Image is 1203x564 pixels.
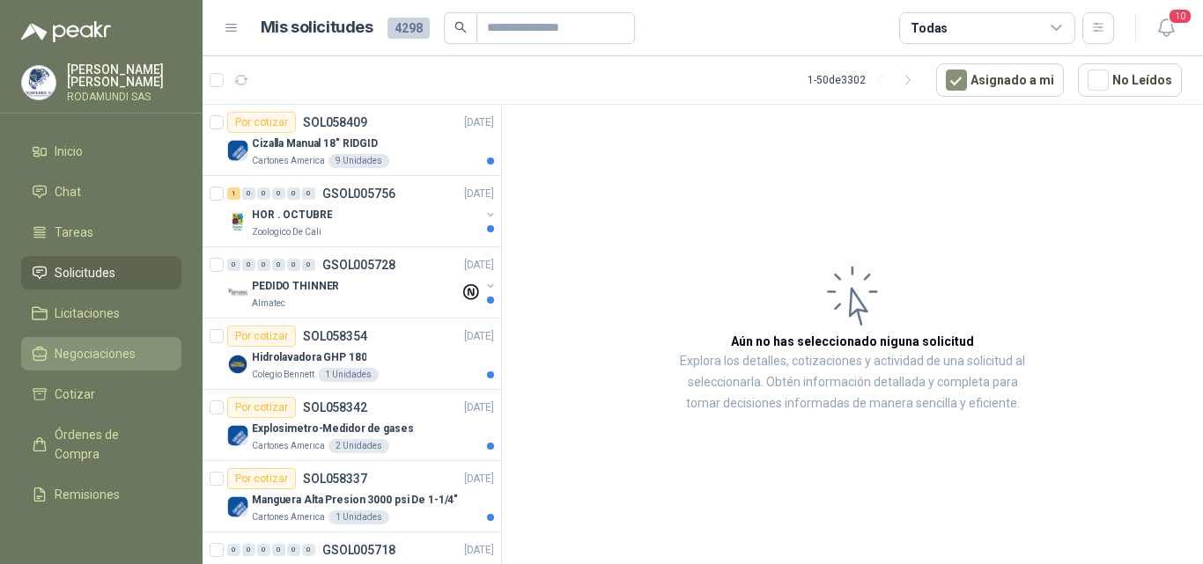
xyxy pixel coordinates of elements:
[203,105,501,176] a: Por cotizarSOL058409[DATE] Company LogoCizalla Manual 18" RIDGIDCartones America9 Unidades
[55,485,120,504] span: Remisiones
[55,304,120,323] span: Licitaciones
[252,154,325,168] p: Cartones America
[303,116,367,128] p: SOL058409
[287,187,300,200] div: 0
[22,66,55,99] img: Company Logo
[252,207,332,223] p: HOR . OCTUBRE
[21,377,181,411] a: Cotizar
[303,401,367,414] p: SOL058342
[272,259,285,271] div: 0
[227,140,248,161] img: Company Logo
[678,351,1027,414] p: Explora los detalles, cotizaciones y actividad de una solicitud al seleccionarla. Obtén informaci...
[242,259,255,271] div: 0
[936,63,1064,97] button: Asignado a mi
[328,510,389,524] div: 1 Unidades
[227,425,248,446] img: Company Logo
[257,259,270,271] div: 0
[227,354,248,375] img: Company Logo
[227,259,240,271] div: 0
[55,223,93,242] span: Tareas
[1168,8,1192,25] span: 10
[464,328,494,345] p: [DATE]
[464,186,494,202] p: [DATE]
[464,399,494,416] p: [DATE]
[227,468,296,489] div: Por cotizar
[21,21,111,42] img: Logo peakr
[464,542,494,559] p: [DATE]
[464,114,494,131] p: [DATE]
[252,349,366,366] p: Hidrolavadora GHP 180
[203,319,501,390] a: Por cotizarSOL058354[DATE] Company LogoHidrolavadora GHP 180Colegio Bennett1 Unidades
[257,544,270,556] div: 0
[21,478,181,511] a: Remisiones
[21,175,181,209] a: Chat
[1150,12,1182,44] button: 10
[242,544,255,556] div: 0
[21,518,181,552] a: Configuración
[67,92,181,102] p: RODAMUNDI SAS
[227,544,240,556] div: 0
[55,385,95,404] span: Cotizar
[464,471,494,487] p: [DATE]
[227,112,296,133] div: Por cotizar
[55,344,136,363] span: Negociaciones
[227,254,498,311] a: 0 0 0 0 0 0 GSOL005728[DATE] Company LogoPEDIDO THINNERAlmatec
[21,297,181,330] a: Licitaciones
[328,154,389,168] div: 9 Unidades
[252,368,314,382] p: Colegio Bennett
[242,187,255,200] div: 0
[302,187,315,200] div: 0
[227,282,248,304] img: Company Logo
[322,259,395,271] p: GSOL005728
[303,472,367,485] p: SOL058337
[257,187,270,200] div: 0
[272,187,285,200] div: 0
[731,332,974,351] h3: Aún no has seleccionado niguna solicitud
[287,544,300,556] div: 0
[21,418,181,471] a: Órdenes de Compra
[261,15,373,40] h1: Mis solicitudes
[21,256,181,289] a: Solicitudes
[55,263,115,282] span: Solicitudes
[252,136,378,152] p: Cizalla Manual 18" RIDGID
[227,183,498,239] a: 1 0 0 0 0 0 GSOL005756[DATE] Company LogoHOR . OCTUBREZoologico De Cali
[252,297,285,311] p: Almatec
[55,425,165,464] span: Órdenes de Compra
[203,461,501,532] a: Por cotizarSOL058337[DATE] Company LogoManguera Alta Presion 3000 psi De 1-1/4"Cartones America1 ...
[322,187,395,200] p: GSOL005756
[21,337,181,370] a: Negociaciones
[808,66,922,94] div: 1 - 50 de 3302
[55,142,83,161] span: Inicio
[464,257,494,274] p: [DATE]
[911,18,948,38] div: Todas
[227,211,248,232] img: Company Logo
[252,439,325,453] p: Cartones America
[454,21,467,33] span: search
[303,330,367,342] p: SOL058354
[272,544,285,556] div: 0
[67,63,181,88] p: [PERSON_NAME] [PERSON_NAME]
[21,135,181,168] a: Inicio
[21,216,181,249] a: Tareas
[252,492,458,509] p: Manguera Alta Presion 3000 psi De 1-1/4"
[328,439,389,453] div: 2 Unidades
[252,421,414,437] p: Explosimetro-Medidor de gases
[252,510,325,524] p: Cartones America
[227,397,296,418] div: Por cotizar
[203,390,501,461] a: Por cotizarSOL058342[DATE] Company LogoExplosimetro-Medidor de gasesCartones America2 Unidades
[302,544,315,556] div: 0
[387,18,430,39] span: 4298
[55,182,81,201] span: Chat
[1078,63,1182,97] button: No Leídos
[302,259,315,271] div: 0
[227,326,296,347] div: Por cotizar
[252,225,321,239] p: Zoologico De Cali
[322,544,395,556] p: GSOL005718
[252,278,339,295] p: PEDIDO THINNER
[227,496,248,517] img: Company Logo
[227,187,240,200] div: 1
[318,368,379,382] div: 1 Unidades
[287,259,300,271] div: 0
